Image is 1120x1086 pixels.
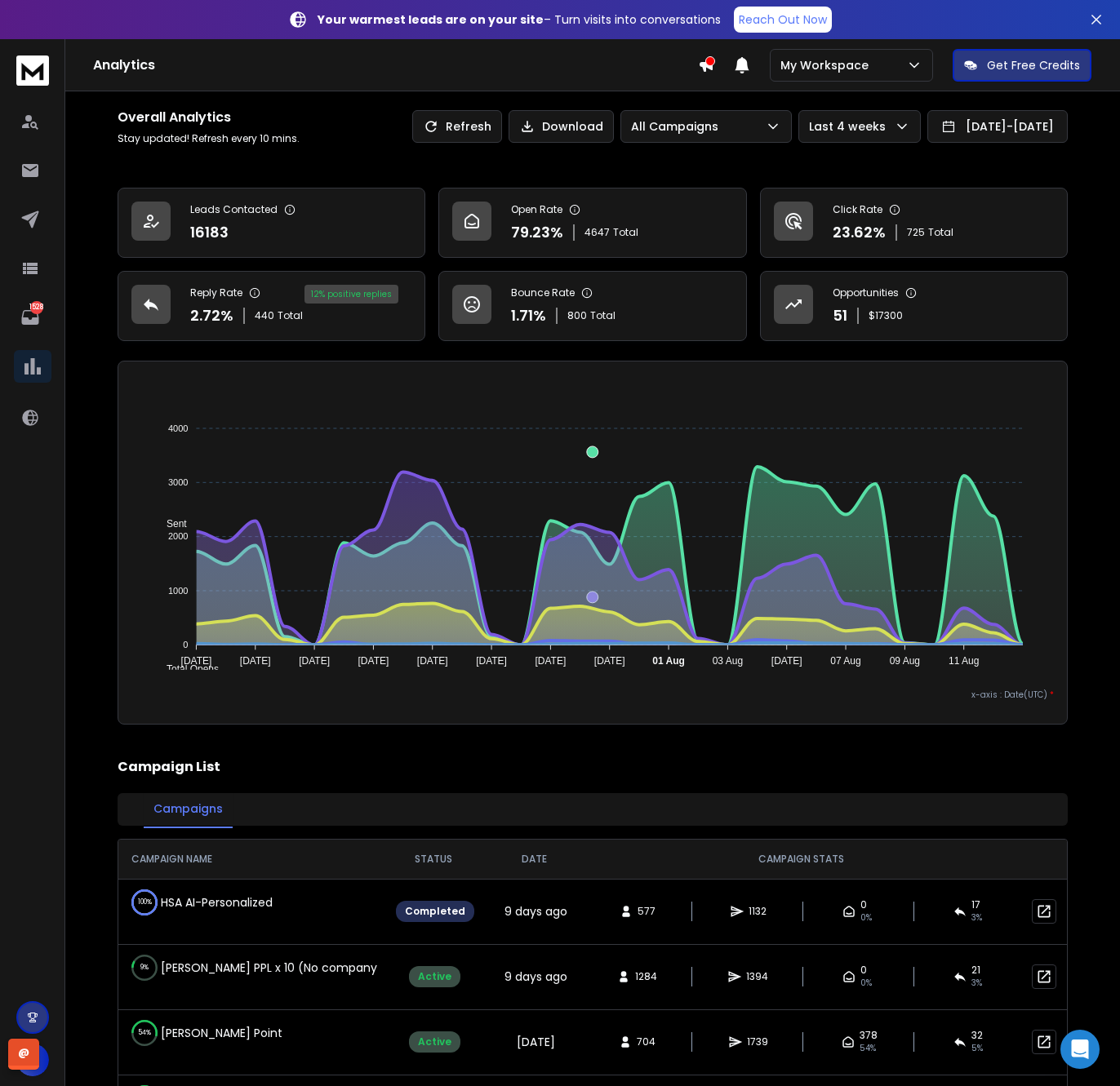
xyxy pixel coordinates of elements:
[511,286,575,299] p: Bounce Rate
[928,226,953,239] span: Total
[278,309,303,322] span: Total
[183,640,188,649] tspan: 0
[140,960,149,976] p: 9 %
[190,304,233,327] p: 2.72 %
[446,118,491,135] p: Refresh
[255,309,274,322] span: 440
[780,57,875,73] p: My Workspace
[971,977,982,990] span: 3 %
[138,894,152,911] p: 100 %
[771,655,802,667] tspan: [DATE]
[713,655,743,667] tspan: 03 Aug
[652,655,685,667] tspan: 01 Aug
[118,108,300,127] h1: Overall Analytics
[734,7,832,33] a: Reach Out Now
[358,655,389,667] tspan: [DATE]
[511,203,562,216] p: Open Rate
[299,655,330,667] tspan: [DATE]
[118,880,380,925] td: HSA AI-Personalized
[168,586,188,596] tspan: 1000
[833,286,899,299] p: Opportunities
[168,477,188,487] tspan: 3000
[511,221,563,244] p: 79.23 %
[890,655,920,667] tspan: 09 Aug
[154,663,219,675] span: Total Opens
[971,898,980,911] span: 17
[542,118,603,135] p: Download
[949,655,979,667] tspan: 11 Aug
[833,304,847,327] p: 51
[749,905,767,918] span: 1132
[809,118,892,135] p: Last 4 weeks
[860,964,867,977] span: 0
[584,226,610,239] span: 4647
[417,655,448,667] tspan: [DATE]
[907,226,925,239] span: 725
[927,110,1068,143] button: [DATE]-[DATE]
[180,655,211,667] tspan: [DATE]
[613,226,638,239] span: Total
[860,1042,876,1055] span: 54 %
[382,840,484,879] th: STATUS
[746,970,768,983] span: 1394
[168,531,188,541] tspan: 2000
[635,970,657,983] span: 1284
[131,689,1054,701] p: x-axis : Date(UTC)
[833,221,886,244] p: 23.62 %
[409,1031,460,1053] div: Active
[509,110,614,143] button: Download
[154,518,187,530] span: Sent
[631,118,725,135] p: All Campaigns
[118,757,1068,777] h2: Campaign List
[860,1029,878,1042] span: 378
[860,911,872,924] span: 0%
[485,840,584,879] th: DATE
[438,271,746,341] a: Bounce Rate1.71%800Total
[971,911,982,924] span: 3 %
[190,221,229,244] p: 16183
[637,1035,656,1048] span: 704
[438,188,746,258] a: Open Rate79.23%4647Total
[476,655,507,667] tspan: [DATE]
[760,188,1068,258] a: Click Rate23.62%725Total
[747,1035,768,1048] span: 1739
[14,301,47,334] a: 1528
[860,977,872,990] span: 0%
[953,49,1091,82] button: Get Free Credits
[739,11,827,28] p: Reach Out Now
[860,898,867,911] span: 0
[118,945,380,991] td: [PERSON_NAME] PPL x 10 (No company names - zoominfo)
[584,840,1020,879] th: CAMPAIGN STATS
[168,423,188,433] tspan: 4000
[304,285,398,304] div: 12 % positive replies
[869,309,903,322] p: $ 17300
[590,309,616,322] span: Total
[318,11,721,28] p: – Turn visits into conversations
[93,55,698,75] h1: Analytics
[118,132,300,145] p: Stay updated! Refresh every 10 mins.
[144,791,233,828] button: Campaigns
[594,655,625,667] tspan: [DATE]
[118,188,425,258] a: Leads Contacted16183
[190,203,278,216] p: Leads Contacted
[190,286,242,299] p: Reply Rate
[118,1010,380,1056] td: [PERSON_NAME] Point
[318,11,544,28] strong: Your warmest leads are on your site
[567,309,587,322] span: 800
[638,905,656,918] span: 577
[971,1042,983,1055] span: 5 %
[485,1009,584,1075] td: [DATE]
[485,879,584,944] td: 9 days ago
[8,1039,39,1070] div: @
[16,55,49,86] img: logo
[409,966,460,987] div: Active
[485,944,584,1009] td: 9 days ago
[535,655,566,667] tspan: [DATE]
[511,304,546,327] p: 1.71 %
[971,964,980,977] span: 21
[971,1029,983,1042] span: 32
[138,1025,151,1041] p: 54 %
[987,57,1080,73] p: Get Free Credits
[240,655,271,667] tspan: [DATE]
[760,271,1068,341] a: Opportunities51$17300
